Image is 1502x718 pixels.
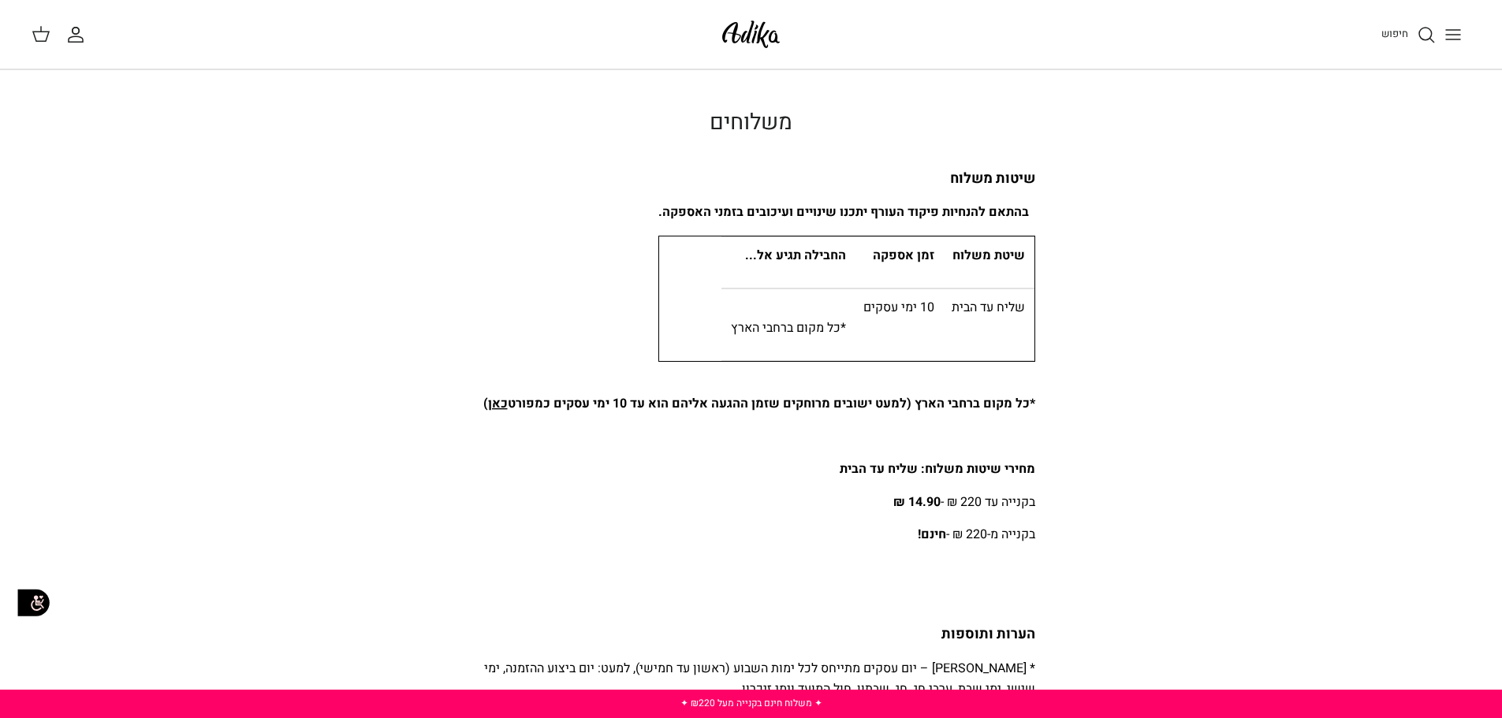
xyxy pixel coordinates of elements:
strong: .90 ₪ [893,493,941,512]
strong: 14 [908,493,922,512]
p: שליח עד הבית [952,298,1025,318]
strong: שיטות משלוח [950,168,1035,189]
a: ✦ משלוח חינם בקנייה מעל ₪220 ✦ [680,696,822,710]
p: בקנייה עד 220 ₪ - [468,493,1035,513]
strong: זמן אספקה [873,246,934,265]
p: בקנייה מ-220 ₪ - [468,525,1035,545]
strong: חינם! [918,525,946,544]
span: * [PERSON_NAME] – יום עסקים מתייחס לכל ימות השבוע (ראשון עד חמישי), למעט: יום ביצוע ההזמנה, ימי ש... [484,659,1035,698]
a: החשבון שלי [66,25,91,44]
strong: *כל מקום ברחבי הארץ (למעט ישובים מרוחקים שזמן ההגעה אליהם הוא עד 10 ימי עסקים כמפורט ) [483,394,1035,413]
strong: בהתאם להנחיות פיקוד העורף יתכנו שינויים ועיכובים בזמני האספקה. [658,203,1029,221]
strong: החבילה תגיע אל... [745,246,846,265]
p: *כל מקום ברחבי הארץ [731,298,846,338]
h1: משלוחים [468,110,1035,136]
img: accessibility_icon02.svg [12,581,55,624]
button: Toggle menu [1436,17,1470,52]
span: 10 ימי עסקים [863,298,934,317]
img: Adika IL [717,16,785,53]
a: כאן [488,394,508,413]
strong: מחירי שיטות משלוח: שליח עד הבית [840,459,1035,478]
strong: שיטת משלוח [952,246,1025,265]
span: חיפוש [1381,26,1408,41]
strong: הערות ותוספות [941,623,1035,645]
a: חיפוש [1381,25,1436,44]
